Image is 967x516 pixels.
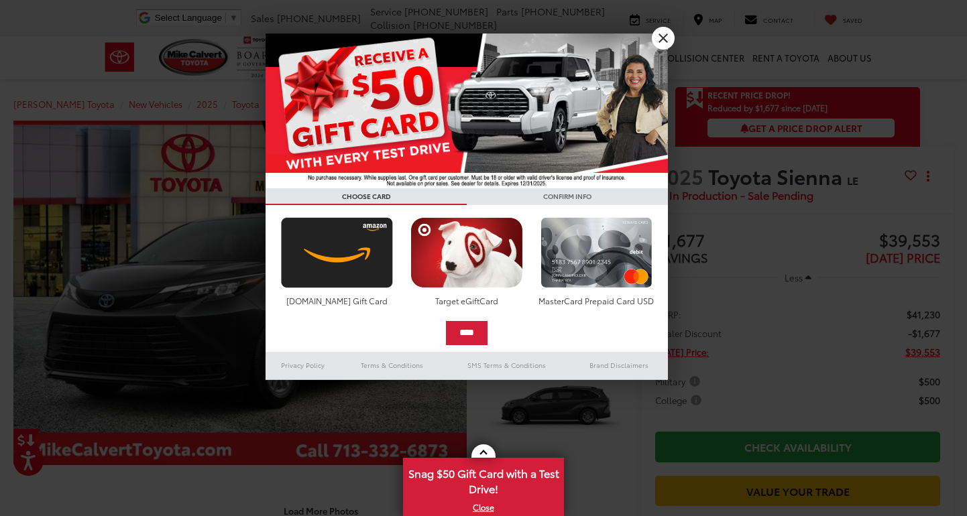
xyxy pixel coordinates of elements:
img: targetcard.png [407,217,526,288]
a: Terms & Conditions [341,357,443,373]
img: 55838_top_625864.jpg [266,34,668,188]
h3: CONFIRM INFO [467,188,668,205]
img: amazoncard.png [278,217,396,288]
div: MasterCard Prepaid Card USD [537,295,656,306]
div: Target eGiftCard [407,295,526,306]
h3: CHOOSE CARD [266,188,467,205]
div: [DOMAIN_NAME] Gift Card [278,295,396,306]
a: Privacy Policy [266,357,341,373]
a: SMS Terms & Conditions [443,357,570,373]
img: mastercard.png [537,217,656,288]
a: Brand Disclaimers [570,357,668,373]
span: Snag $50 Gift Card with a Test Drive! [404,459,563,500]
